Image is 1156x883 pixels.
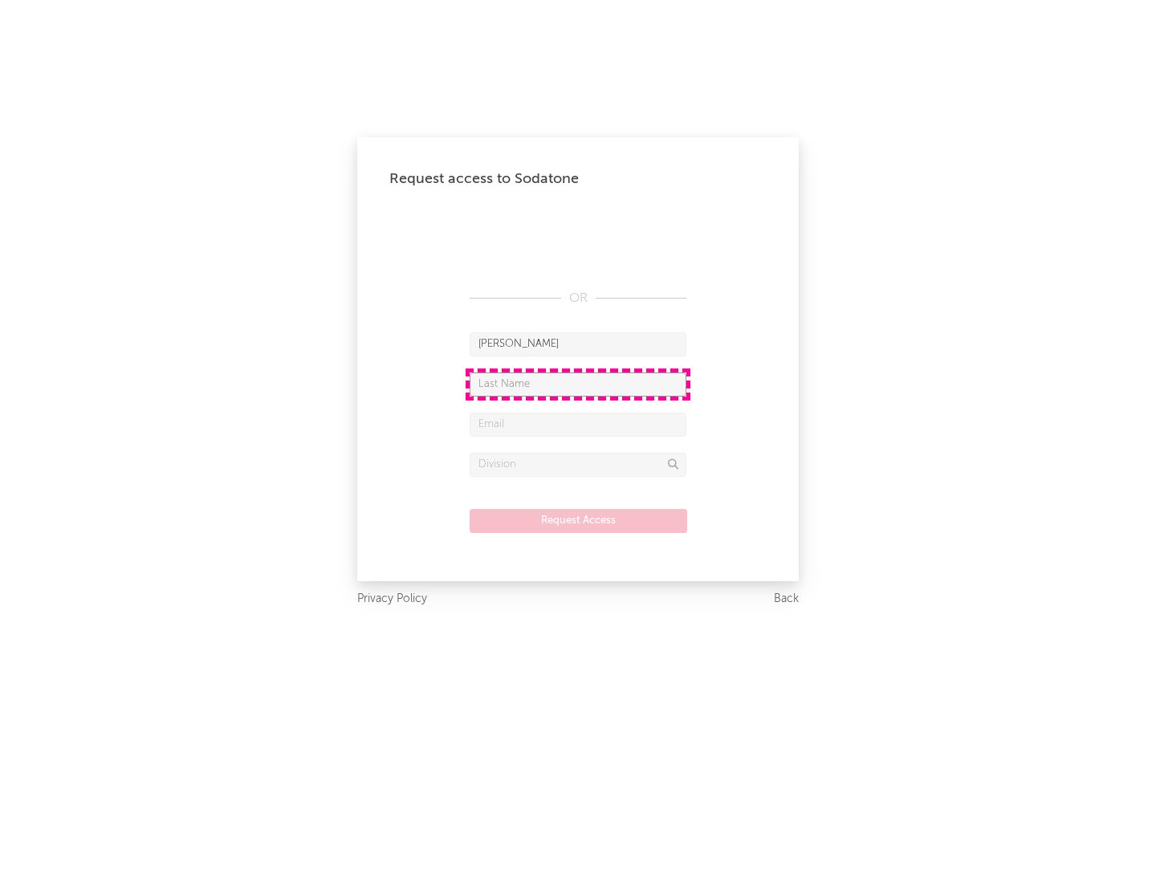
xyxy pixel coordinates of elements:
div: OR [470,289,686,308]
a: Privacy Policy [357,589,427,609]
div: Request access to Sodatone [389,169,767,189]
input: Division [470,453,686,477]
input: First Name [470,332,686,356]
input: Email [470,413,686,437]
input: Last Name [470,372,686,397]
a: Back [774,589,799,609]
button: Request Access [470,509,687,533]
